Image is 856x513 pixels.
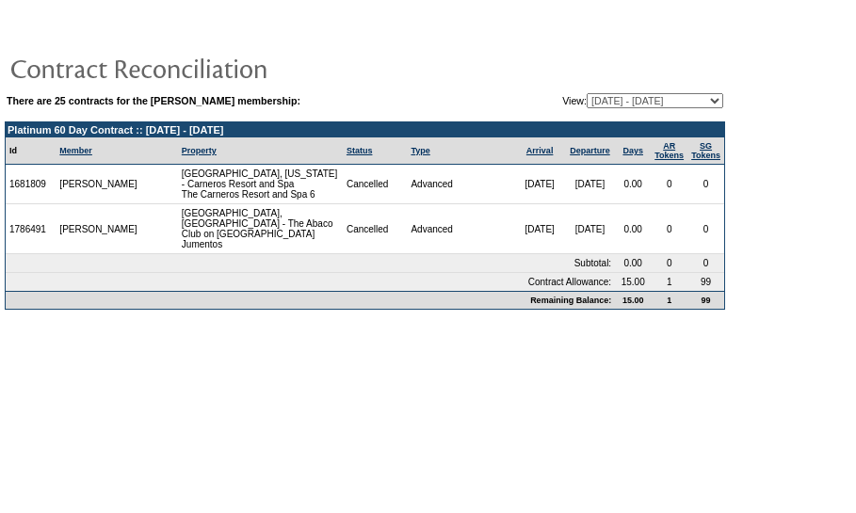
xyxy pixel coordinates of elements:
td: View: [470,93,723,108]
td: 15.00 [615,273,651,291]
td: 0 [651,204,687,254]
b: There are 25 contracts for the [PERSON_NAME] membership: [7,95,300,106]
td: 15.00 [615,291,651,309]
td: Subtotal: [6,254,615,273]
td: Remaining Balance: [6,291,615,309]
a: Type [411,146,429,155]
td: 0.00 [615,165,651,204]
td: 99 [687,291,724,309]
a: Days [622,146,643,155]
a: Status [347,146,373,155]
td: 1 [651,291,687,309]
td: Advanced [407,204,514,254]
img: pgTtlContractReconciliation.gif [9,49,386,87]
a: Departure [570,146,610,155]
td: [PERSON_NAME] [56,204,142,254]
td: [DATE] [514,165,564,204]
td: 99 [687,273,724,291]
td: [DATE] [565,165,615,204]
td: 0.00 [615,254,651,273]
td: 1 [651,273,687,291]
td: 0 [687,254,724,273]
a: ARTokens [654,141,684,160]
a: Member [59,146,92,155]
td: Cancelled [343,165,408,204]
td: 0 [687,165,724,204]
td: [DATE] [565,204,615,254]
td: 0 [687,204,724,254]
td: 0.00 [615,204,651,254]
td: Contract Allowance: [6,273,615,291]
td: Id [6,137,56,165]
td: 1681809 [6,165,56,204]
td: Platinum 60 Day Contract :: [DATE] - [DATE] [6,122,724,137]
a: Property [182,146,217,155]
td: [GEOGRAPHIC_DATA], [GEOGRAPHIC_DATA] - The Abaco Club on [GEOGRAPHIC_DATA] Jumentos [178,204,343,254]
a: Arrival [526,146,554,155]
td: [GEOGRAPHIC_DATA], [US_STATE] - Carneros Resort and Spa The Carneros Resort and Spa 6 [178,165,343,204]
td: 0 [651,165,687,204]
td: 0 [651,254,687,273]
td: Cancelled [343,204,408,254]
td: [DATE] [514,204,564,254]
td: Advanced [407,165,514,204]
td: [PERSON_NAME] [56,165,142,204]
a: SGTokens [691,141,720,160]
td: 1786491 [6,204,56,254]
